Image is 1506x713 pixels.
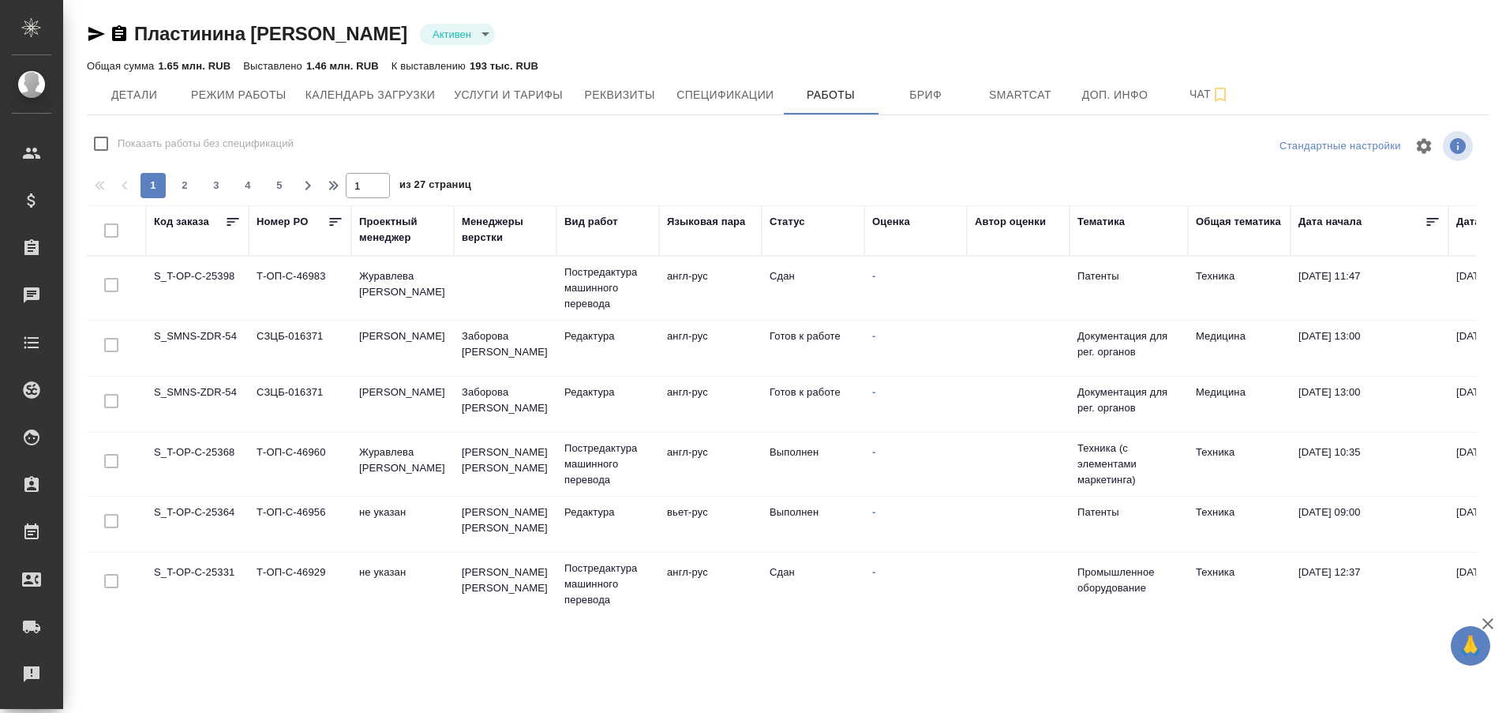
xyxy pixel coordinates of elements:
[420,24,495,45] div: Активен
[1077,214,1125,230] div: Тематика
[1211,85,1230,104] svg: Подписаться
[235,178,260,193] span: 4
[564,385,651,400] p: Редактура
[770,214,805,230] div: Статус
[1291,557,1448,612] td: [DATE] 12:37
[1188,261,1291,316] td: Техника
[146,557,249,612] td: S_T-OP-C-25331
[454,557,556,612] td: [PERSON_NAME] [PERSON_NAME]
[1196,214,1281,230] div: Общая тематика
[249,437,351,492] td: Т-ОП-С-46960
[1188,321,1291,376] td: Медицина
[659,377,762,432] td: англ-рус
[146,497,249,552] td: S_T-OP-C-25364
[564,505,651,520] p: Редактура
[257,214,308,230] div: Номер PO
[1291,321,1448,376] td: [DATE] 13:00
[249,377,351,432] td: СЗЦБ-016371
[351,437,454,492] td: Журавлева [PERSON_NAME]
[249,261,351,316] td: Т-ОП-С-46983
[146,261,249,316] td: S_T-OP-C-25398
[96,85,172,105] span: Детали
[146,321,249,376] td: S_SMNS-ZDR-54
[564,265,651,312] p: Постредактура машинного перевода
[762,557,864,612] td: Сдан
[1298,214,1362,230] div: Дата начала
[872,446,875,458] a: -
[351,377,454,432] td: [PERSON_NAME]
[1443,131,1476,161] span: Посмотреть информацию
[1188,377,1291,432] td: Медицина
[1077,328,1180,360] p: Документация для рег. органов
[564,561,651,608] p: Постредактура машинного перевода
[659,497,762,552] td: вьет-рус
[306,60,379,72] p: 1.46 млн. RUB
[872,506,875,518] a: -
[872,386,875,398] a: -
[1077,505,1180,520] p: Патенты
[249,497,351,552] td: Т-ОП-С-46956
[204,173,229,198] button: 3
[762,321,864,376] td: Готов к работе
[564,441,651,488] p: Постредактура машинного перевода
[659,437,762,492] td: англ-рус
[110,24,129,43] button: Скопировать ссылку
[191,85,287,105] span: Режим работы
[462,214,549,246] div: Менеджеры верстки
[305,85,436,105] span: Календарь загрузки
[351,321,454,376] td: [PERSON_NAME]
[1188,437,1291,492] td: Техника
[243,60,306,72] p: Выставлено
[1188,497,1291,552] td: Техника
[1276,134,1405,159] div: split button
[134,23,407,44] a: Пластинина [PERSON_NAME]
[267,173,292,198] button: 5
[1077,85,1153,105] span: Доп. инфо
[762,437,864,492] td: Выполнен
[564,214,618,230] div: Вид работ
[351,557,454,612] td: не указан
[391,60,470,72] p: К выставлению
[1188,557,1291,612] td: Техника
[1077,385,1180,416] p: Документация для рег. органов
[118,136,294,152] span: Показать работы без спецификаций
[172,173,197,198] button: 2
[872,330,875,342] a: -
[582,85,657,105] span: Реквизиты
[146,377,249,432] td: S_SMNS-ZDR-54
[1291,497,1448,552] td: [DATE] 09:00
[470,60,538,72] p: 193 тыс. RUB
[1291,377,1448,432] td: [DATE] 13:00
[1172,84,1248,104] span: Чат
[872,270,875,282] a: -
[87,24,106,43] button: Скопировать ссылку для ЯМессенджера
[667,214,746,230] div: Языковая пара
[564,328,651,344] p: Редактура
[267,178,292,193] span: 5
[399,175,471,198] span: из 27 страниц
[659,321,762,376] td: англ-рус
[359,214,446,246] div: Проектный менеджер
[235,173,260,198] button: 4
[975,214,1046,230] div: Автор оценки
[762,497,864,552] td: Выполнен
[154,214,209,230] div: Код заказа
[158,60,230,72] p: 1.65 млн. RUB
[888,85,964,105] span: Бриф
[454,321,556,376] td: Заборова [PERSON_NAME]
[1291,261,1448,316] td: [DATE] 11:47
[428,28,476,41] button: Активен
[1077,441,1180,488] p: Техника (с элементами маркетинга)
[1405,127,1443,165] span: Настроить таблицу
[762,261,864,316] td: Сдан
[146,437,249,492] td: S_T-OP-C-25368
[454,85,563,105] span: Услуги и тарифы
[762,377,864,432] td: Готов к работе
[1077,268,1180,284] p: Патенты
[204,178,229,193] span: 3
[172,178,197,193] span: 2
[659,261,762,316] td: англ-рус
[249,557,351,612] td: Т-ОП-С-46929
[454,377,556,432] td: Заборова [PERSON_NAME]
[1451,626,1490,666] button: 🙏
